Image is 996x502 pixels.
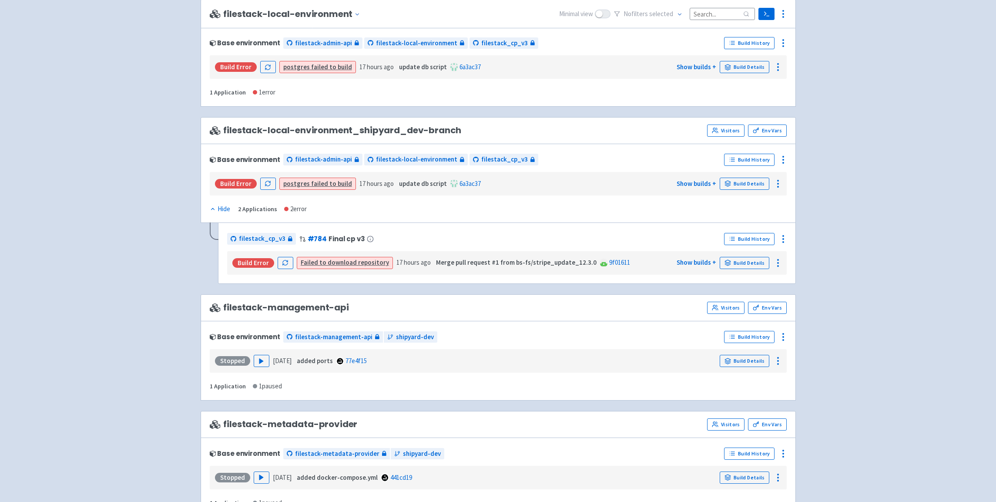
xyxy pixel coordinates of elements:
[273,357,292,365] time: [DATE]
[308,234,327,243] a: #784
[481,38,528,48] span: filestack_cp_v3
[748,302,786,314] a: Env Vars
[223,9,364,19] button: filestack-local-environment
[748,125,786,137] a: Env Vars
[376,155,457,165] span: filestack-local-environment
[297,357,333,365] strong: added ports
[748,418,786,431] a: Env Vars
[295,38,352,48] span: filestack-admin-api
[720,472,769,484] a: Build Details
[295,449,379,459] span: filestack-metadata-provider
[210,419,358,429] span: filestack-metadata-provider
[359,63,394,71] time: 17 hours ago
[707,125,744,137] a: Visitors
[283,37,362,49] a: filestack-admin-api
[210,204,230,214] div: Hide
[403,449,441,459] span: shipyard-dev
[283,63,310,71] strong: postgres
[254,472,269,484] button: Play
[469,37,538,49] a: filestack_cp_v3
[720,178,769,190] a: Build Details
[677,63,716,71] a: Show builds +
[396,258,431,266] time: 17 hours ago
[210,381,246,391] div: 1 Application
[396,332,434,342] span: shipyard-dev
[559,9,593,19] span: Minimal view
[210,156,280,163] div: Base environment
[254,355,269,367] button: Play
[283,154,362,165] a: filestack-admin-api
[297,473,378,482] strong: added docker-compose.yml
[724,233,775,245] a: Build History
[345,357,367,365] a: 77e4f15
[609,258,630,266] a: 9f01611
[758,8,775,20] a: Terminal
[210,204,231,214] button: Hide
[210,333,280,340] div: Base environment
[283,448,390,460] a: filestack-metadata-provider
[677,258,716,266] a: Show builds +
[273,473,292,482] time: [DATE]
[215,356,250,366] div: Stopped
[210,125,462,135] span: filestack-local-environment_shipyard_dev-branch
[364,154,468,165] a: filestack-local-environment
[295,155,352,165] span: filestack-admin-api
[301,258,389,266] a: Failed to download repository
[253,88,275,98] div: 1 error
[459,179,481,188] a: 6a3ac37
[720,355,769,367] a: Build Details
[215,62,257,72] div: Build Error
[720,257,769,269] a: Build Details
[210,450,280,457] div: Base environment
[724,448,775,460] a: Build History
[724,154,775,166] a: Build History
[707,302,744,314] a: Visitors
[364,37,468,49] a: filestack-local-environment
[391,448,444,460] a: shipyard-dev
[724,37,775,49] a: Build History
[376,38,457,48] span: filestack-local-environment
[253,381,282,391] div: 1 paused
[384,331,437,343] a: shipyard-dev
[239,234,285,244] span: filestack_cp_v3
[227,233,296,245] a: filestack_cp_v3
[690,8,755,20] input: Search...
[677,179,716,188] a: Show builds +
[329,235,365,243] span: Final cp v3
[707,418,744,431] a: Visitors
[481,155,528,165] span: filestack_cp_v3
[359,179,394,188] time: 17 hours ago
[232,258,274,268] div: Build Error
[295,332,372,342] span: filestack-management-api
[649,10,673,18] span: selected
[283,179,352,188] a: postgres failed to build
[399,63,447,71] strong: update db script
[624,9,673,19] span: No filter s
[215,179,257,189] div: Build Error
[210,88,246,98] div: 1 Application
[210,303,349,313] span: filestack-management-api
[283,63,352,71] a: postgres failed to build
[215,473,250,482] div: Stopped
[469,154,538,165] a: filestack_cp_v3
[390,473,412,482] a: 441cd19
[210,39,280,47] div: Base environment
[284,204,307,214] div: 2 error
[238,204,277,214] div: 2 Applications
[436,258,597,266] strong: Merge pull request #1 from bs-fs/stripe_update_12.3.0
[724,331,775,343] a: Build History
[283,331,383,343] a: filestack-management-api
[459,63,481,71] a: 6a3ac37
[720,61,769,73] a: Build Details
[399,179,447,188] strong: update db script
[283,179,310,188] strong: postgres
